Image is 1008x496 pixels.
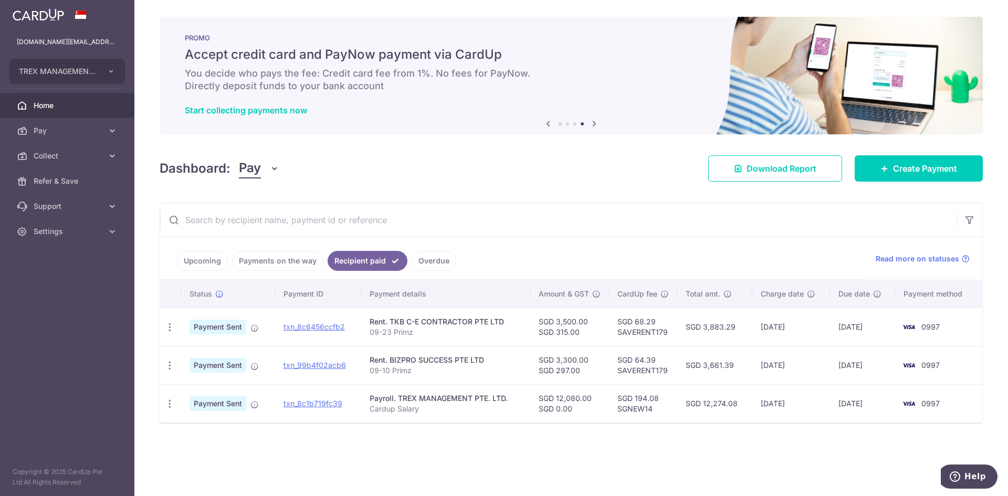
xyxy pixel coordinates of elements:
[190,358,246,373] span: Payment Sent
[185,46,958,63] h5: Accept credit card and PayNow payment via CardUp
[761,289,804,299] span: Charge date
[747,162,816,175] span: Download Report
[830,384,895,423] td: [DATE]
[898,321,919,333] img: Bank Card
[13,8,64,21] img: CardUp
[283,399,342,408] a: txn_8c1b719fc39
[708,155,842,182] a: Download Report
[609,346,677,384] td: SGD 64.39 SAVERENT179
[609,384,677,423] td: SGD 194.08 SGNEW14
[190,396,246,411] span: Payment Sent
[177,251,228,271] a: Upcoming
[370,316,522,327] div: Rent. TKB C-E CONTRACTOR PTE LTD
[686,289,720,299] span: Total amt.
[160,17,983,134] img: paynow Banner
[752,384,830,423] td: [DATE]
[160,159,230,178] h4: Dashboard:
[898,359,919,372] img: Bank Card
[190,289,212,299] span: Status
[34,125,103,136] span: Pay
[876,254,970,264] a: Read more on statuses
[530,308,609,346] td: SGD 3,500.00 SGD 315.00
[370,365,522,376] p: 09-10 Primz
[752,346,830,384] td: [DATE]
[185,34,958,42] p: PROMO
[895,280,982,308] th: Payment method
[893,162,957,175] span: Create Payment
[19,66,97,77] span: TREX MANAGEMENT PTE. LTD.
[609,308,677,346] td: SGD 68.29 SAVERENT179
[34,151,103,161] span: Collect
[617,289,657,299] span: CardUp fee
[34,226,103,237] span: Settings
[838,289,870,299] span: Due date
[412,251,456,271] a: Overdue
[232,251,323,271] a: Payments on the way
[921,399,940,408] span: 0997
[677,384,752,423] td: SGD 12,274.08
[530,384,609,423] td: SGD 12,080.00 SGD 0.00
[34,201,103,212] span: Support
[34,100,103,111] span: Home
[370,404,522,414] p: Cardup Salary
[898,397,919,410] img: Bank Card
[921,322,940,331] span: 0997
[370,355,522,365] div: Rent. BIZPRO SUCCESS PTE LTD
[239,159,261,178] span: Pay
[752,308,830,346] td: [DATE]
[876,254,959,264] span: Read more on statuses
[677,308,752,346] td: SGD 3,883.29
[370,393,522,404] div: Payroll. TREX MANAGEMENT PTE. LTD.
[185,67,958,92] h6: You decide who pays the fee: Credit card fee from 1%. No fees for PayNow. Directly deposit funds ...
[370,327,522,337] p: 09-23 Primz
[539,289,589,299] span: Amount & GST
[855,155,983,182] a: Create Payment
[9,59,125,84] button: TREX MANAGEMENT PTE. LTD.
[941,465,997,491] iframe: Opens a widget where you can find more information
[283,322,345,331] a: txn_8c6456ccfb2
[530,346,609,384] td: SGD 3,300.00 SGD 297.00
[283,361,346,370] a: txn_99b4f02acb6
[830,308,895,346] td: [DATE]
[921,361,940,370] span: 0997
[17,37,118,47] p: [DOMAIN_NAME][EMAIL_ADDRESS][DOMAIN_NAME]
[34,176,103,186] span: Refer & Save
[190,320,246,334] span: Payment Sent
[160,203,957,237] input: Search by recipient name, payment id or reference
[677,346,752,384] td: SGD 3,661.39
[328,251,407,271] a: Recipient paid
[830,346,895,384] td: [DATE]
[275,280,362,308] th: Payment ID
[361,280,530,308] th: Payment details
[185,105,307,115] a: Start collecting payments now
[239,159,279,178] button: Pay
